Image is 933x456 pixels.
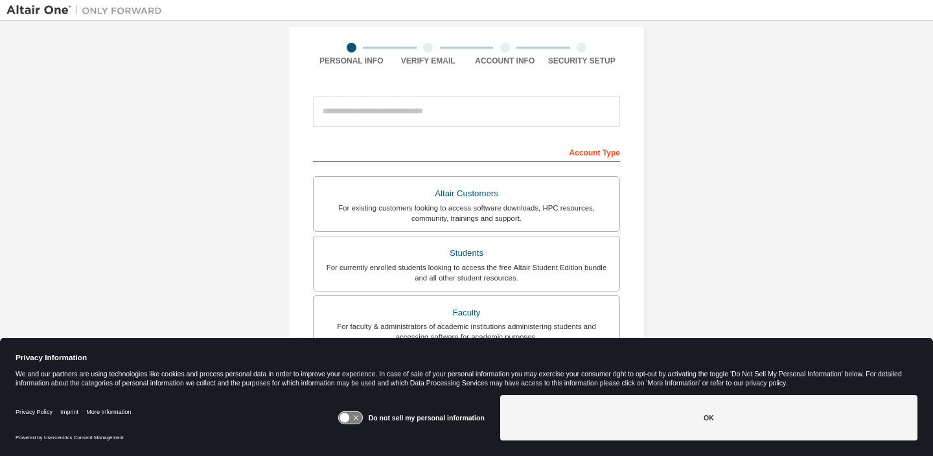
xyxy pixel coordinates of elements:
[313,141,620,162] div: Account Type
[321,185,612,203] div: Altair Customers
[6,4,168,17] img: Altair One
[321,244,612,262] div: Students
[321,304,612,322] div: Faculty
[321,321,612,342] div: For faculty & administrators of academic institutions administering students and accessing softwa...
[321,262,612,283] div: For currently enrolled students looking to access the free Altair Student Edition bundle and all ...
[544,56,621,66] div: Security Setup
[321,203,612,223] div: For existing customers looking to access software downloads, HPC resources, community, trainings ...
[313,56,390,66] div: Personal Info
[390,56,467,66] div: Verify Email
[466,56,544,66] div: Account Info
